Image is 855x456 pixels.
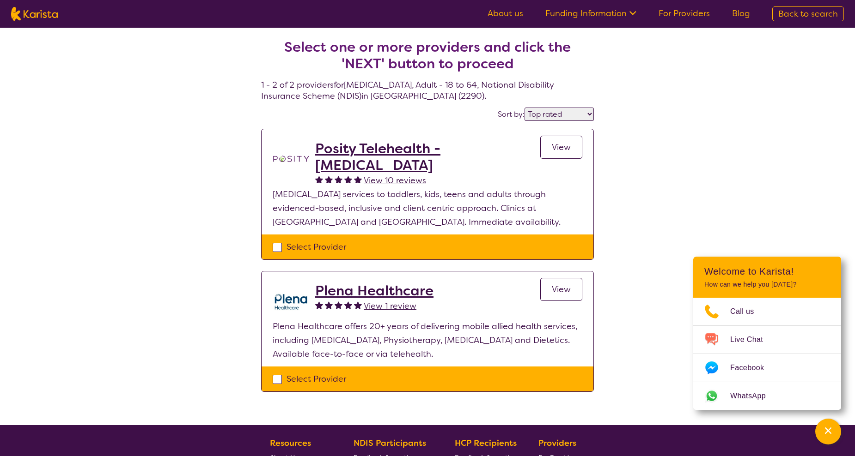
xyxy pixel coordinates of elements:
[815,419,841,444] button: Channel Menu
[335,175,342,183] img: fullstar
[540,278,582,301] a: View
[730,361,775,375] span: Facebook
[730,305,765,318] span: Call us
[538,438,576,449] b: Providers
[364,300,416,312] span: View 1 review
[552,284,571,295] span: View
[315,175,323,183] img: fullstar
[730,389,777,403] span: WhatsApp
[354,301,362,309] img: fullstar
[354,175,362,183] img: fullstar
[364,175,426,186] span: View 10 reviews
[693,382,841,410] a: Web link opens in a new tab.
[273,319,582,361] p: Plena Healthcare offers 20+ years of delivering mobile allied health services, including [MEDICAL...
[344,301,352,309] img: fullstar
[455,438,517,449] b: HCP Recipients
[552,142,571,153] span: View
[273,282,310,319] img: ehd3j50wdk7ycqmad0oe.png
[540,136,582,159] a: View
[261,17,594,102] h4: 1 - 2 of 2 providers for [MEDICAL_DATA] , Adult - 18 to 64 , National Disability Insurance Scheme...
[659,8,710,19] a: For Providers
[11,7,58,21] img: Karista logo
[273,140,310,177] img: t1bslo80pcylnzwjhndq.png
[315,282,434,299] a: Plena Healthcare
[778,8,838,19] span: Back to search
[488,8,523,19] a: About us
[315,140,540,174] a: Posity Telehealth - [MEDICAL_DATA]
[335,301,342,309] img: fullstar
[325,301,333,309] img: fullstar
[315,301,323,309] img: fullstar
[364,299,416,313] a: View 1 review
[730,333,774,347] span: Live Chat
[704,281,830,288] p: How can we help you [DATE]?
[325,175,333,183] img: fullstar
[693,298,841,410] ul: Choose channel
[693,257,841,410] div: Channel Menu
[498,109,525,119] label: Sort by:
[364,174,426,187] a: View 10 reviews
[732,8,750,19] a: Blog
[354,438,426,449] b: NDIS Participants
[704,266,830,277] h2: Welcome to Karista!
[344,175,352,183] img: fullstar
[272,39,583,72] h2: Select one or more providers and click the 'NEXT' button to proceed
[772,6,844,21] a: Back to search
[270,438,311,449] b: Resources
[545,8,636,19] a: Funding Information
[273,187,582,229] p: [MEDICAL_DATA] services to toddlers, kids, teens and adults through evidenced-based, inclusive an...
